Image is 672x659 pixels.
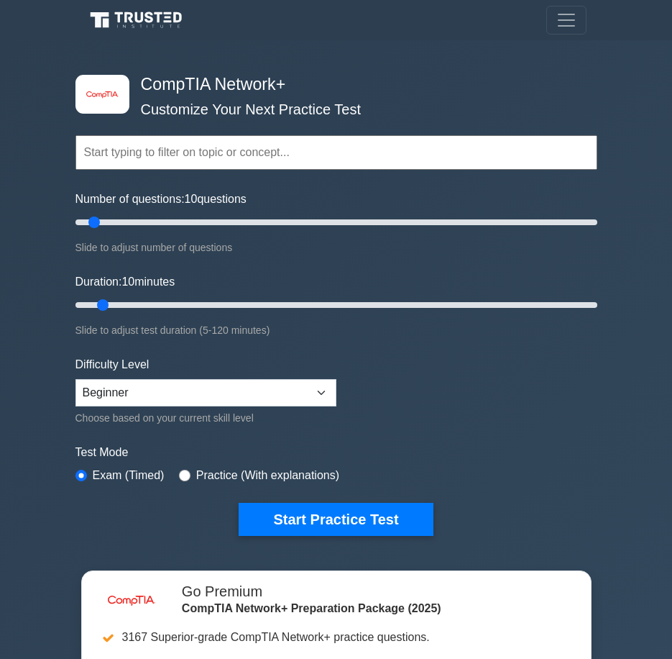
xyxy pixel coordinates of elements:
[75,273,175,291] label: Duration: minutes
[75,444,597,461] label: Test Mode
[121,276,134,288] span: 10
[75,322,597,339] div: Slide to adjust test duration (5-120 minutes)
[75,191,247,208] label: Number of questions: questions
[239,503,433,536] button: Start Practice Test
[75,135,597,170] input: Start typing to filter on topic or concept...
[185,193,198,205] span: 10
[75,409,336,427] div: Choose based on your current skill level
[75,239,597,256] div: Slide to adjust number of questions
[135,75,527,95] h4: CompTIA Network+
[75,356,149,373] label: Difficulty Level
[196,467,339,484] label: Practice (With explanations)
[546,6,586,35] button: Toggle navigation
[93,467,165,484] label: Exam (Timed)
